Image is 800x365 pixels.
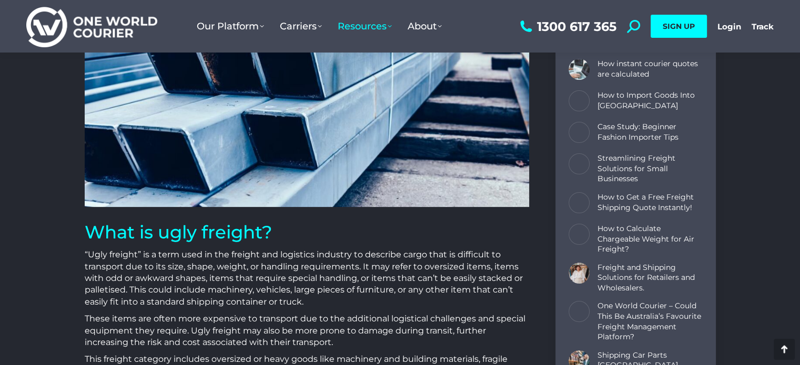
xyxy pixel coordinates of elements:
a: Post image [569,59,590,80]
a: How to Calculate Chargeable Weight for Air Freight? [598,224,703,255]
a: SIGN UP [651,15,707,38]
a: Post image [569,224,590,245]
a: Post image [569,301,590,322]
a: Login [717,22,741,32]
a: 1300 617 365 [518,20,616,33]
a: How to Import Goods Into [GEOGRAPHIC_DATA] [598,90,703,111]
a: How instant courier quotes are calculated [598,59,703,79]
span: Resources [338,20,392,32]
span: About [408,20,442,32]
span: Our Platform [197,20,264,32]
a: Streamlining Freight Solutions for Small Businesses [598,153,703,184]
img: One World Courier [26,5,157,48]
a: One World Courier – Could This Be Australia’s Favourite Freight Management Platform? [598,301,703,342]
a: Post image [569,90,590,111]
a: Freight and Shipping Solutions for Retailers and Wholesalers. [598,263,703,294]
p: “Ugly freight” is a term used in the freight and logistics industry to describe cargo that is dif... [85,249,529,308]
h1: What is ugly freight? [85,221,529,244]
a: Post image [569,192,590,213]
span: SIGN UP [663,22,695,31]
span: Carriers [280,20,322,32]
a: How to Get a Free Freight Shipping Quote Instantly! [598,192,703,213]
a: Post image [569,122,590,143]
a: About [400,10,450,43]
a: Carriers [272,10,330,43]
p: These items are often more expensive to transport due to the additional logistical challenges and... [85,313,529,348]
a: Track [752,22,774,32]
a: Post image [569,153,590,174]
a: Our Platform [189,10,272,43]
a: Post image [569,263,590,284]
a: Resources [330,10,400,43]
a: Case Study: Beginner Fashion Importer Tips [598,122,703,142]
